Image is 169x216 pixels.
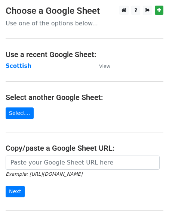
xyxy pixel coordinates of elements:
[6,171,82,177] small: Example: [URL][DOMAIN_NAME]
[6,156,160,170] input: Paste your Google Sheet URL here
[6,6,163,16] h3: Choose a Google Sheet
[6,63,31,69] a: Scottish
[92,63,110,69] a: View
[132,180,169,216] iframe: Chat Widget
[99,63,110,69] small: View
[6,186,25,197] input: Next
[6,144,163,153] h4: Copy/paste a Google Sheet URL:
[6,19,163,27] p: Use one of the options below...
[6,107,34,119] a: Select...
[6,50,163,59] h4: Use a recent Google Sheet:
[6,93,163,102] h4: Select another Google Sheet:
